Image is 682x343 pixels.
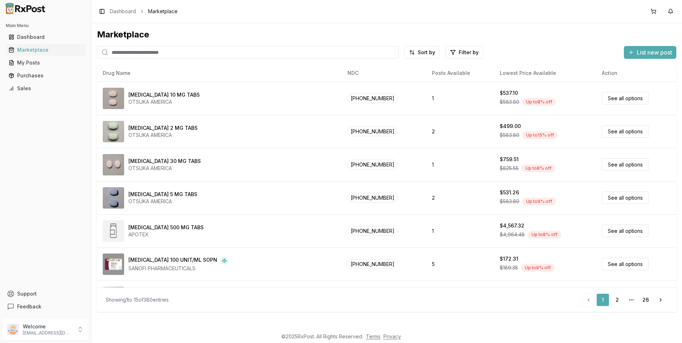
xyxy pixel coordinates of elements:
[128,191,197,198] div: [MEDICAL_DATA] 5 MG TABS
[426,214,494,247] td: 1
[128,224,204,231] div: [MEDICAL_DATA] 500 MG TABS
[596,293,609,306] a: 1
[3,287,88,300] button: Support
[500,198,519,205] span: $583.80
[128,132,198,139] div: OTSUKA AMERICA
[602,225,649,237] a: See all options
[9,85,82,92] div: Sales
[128,265,229,272] div: SANOFI PHARMACEUTICALS
[500,123,521,130] div: $499.00
[110,8,136,15] a: Dashboard
[500,132,519,139] span: $583.80
[148,8,178,15] span: Marketplace
[103,154,124,175] img: Abilify 30 MG TABS
[426,281,494,314] td: 4
[347,193,398,203] span: [PHONE_NUMBER]
[7,324,19,335] img: User avatar
[624,46,676,59] button: List new post
[9,46,82,53] div: Marketplace
[366,333,381,339] a: Terms
[426,115,494,148] td: 2
[500,189,519,196] div: $531.26
[128,256,217,265] div: [MEDICAL_DATA] 100 UNIT/ML SOPN
[23,330,72,336] p: [EMAIL_ADDRESS][DOMAIN_NAME]
[347,127,398,136] span: [PHONE_NUMBER]
[426,181,494,214] td: 2
[3,3,49,14] img: RxPost Logo
[500,222,524,229] div: $4,567.32
[6,23,85,29] h2: Main Menu
[528,231,561,239] div: Up to 8 % off
[418,49,435,56] span: Sort by
[23,323,72,330] p: Welcome
[103,121,124,142] img: Abilify 2 MG TABS
[653,293,668,306] a: Go to next page
[128,124,198,132] div: [MEDICAL_DATA] 2 MG TABS
[500,231,525,238] span: $4,964.48
[522,198,556,205] div: Up to 9 % off
[6,43,85,56] a: Marketplace
[103,220,124,242] img: Abiraterone Acetate 500 MG TABS
[6,69,85,82] a: Purchases
[522,131,558,139] div: Up to 15 % off
[347,160,398,169] span: [PHONE_NUMBER]
[404,46,440,59] button: Sort by
[6,31,85,43] a: Dashboard
[3,44,88,56] button: Marketplace
[103,88,124,109] img: Abilify 10 MG TABS
[128,98,200,106] div: OTSUKA AMERICA
[426,82,494,115] td: 1
[602,191,649,204] a: See all options
[521,264,555,272] div: Up to 9 % off
[3,57,88,68] button: My Posts
[602,258,649,270] a: See all options
[3,300,88,313] button: Feedback
[6,56,85,69] a: My Posts
[17,303,41,310] span: Feedback
[103,187,124,209] img: Abilify 5 MG TABS
[500,98,519,106] span: $583.80
[9,72,82,79] div: Purchases
[639,293,652,306] a: 26
[3,83,88,94] button: Sales
[602,125,649,138] a: See all options
[426,65,494,82] th: Posts Available
[97,29,676,40] div: Marketplace
[128,198,197,205] div: OTSUKA AMERICA
[459,49,479,56] span: Filter by
[106,296,169,303] div: Showing 1 to 15 of 380 entries
[582,293,668,306] nav: pagination
[103,254,124,275] img: Admelog SoloStar 100 UNIT/ML SOPN
[342,65,426,82] th: NDC
[446,46,483,59] button: Filter by
[97,65,342,82] th: Drug Name
[602,158,649,171] a: See all options
[103,287,124,308] img: Advair Diskus 500-50 MCG/ACT AEPB
[6,82,85,95] a: Sales
[500,264,518,271] span: $189.35
[494,65,596,82] th: Lowest Price Available
[500,89,518,97] div: $537.10
[637,48,672,57] span: List new post
[602,92,649,104] a: See all options
[426,247,494,281] td: 5
[128,158,201,165] div: [MEDICAL_DATA] 30 MG TABS
[500,165,519,172] span: $825.55
[128,91,200,98] div: [MEDICAL_DATA] 10 MG TABS
[3,31,88,43] button: Dashboard
[522,98,556,106] div: Up to 8 % off
[500,255,518,262] div: $172.31
[347,226,398,236] span: [PHONE_NUMBER]
[426,148,494,181] td: 1
[9,59,82,66] div: My Posts
[596,65,676,82] th: Action
[347,259,398,269] span: [PHONE_NUMBER]
[521,164,555,172] div: Up to 8 % off
[624,50,676,57] a: List new post
[3,70,88,81] button: Purchases
[500,156,519,163] div: $759.51
[110,8,178,15] nav: breadcrumb
[9,34,82,41] div: Dashboard
[383,333,401,339] a: Privacy
[347,93,398,103] span: [PHONE_NUMBER]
